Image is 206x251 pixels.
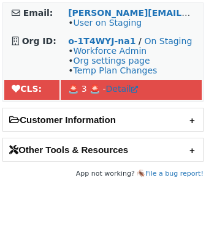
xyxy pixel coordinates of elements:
[106,84,138,94] a: Detail
[12,84,42,94] strong: CLS:
[68,46,157,75] span: • • •
[2,168,204,180] footer: App not working? 🪳
[23,8,53,18] strong: Email:
[73,56,150,66] a: Org settings page
[22,36,56,46] strong: Org ID:
[68,36,135,46] a: o-1T4WYJ-na1
[3,138,203,161] h2: Other Tools & Resources
[73,46,147,56] a: Workforce Admin
[61,80,202,100] td: 🚨 3 🚨 -
[144,36,192,46] a: On Staging
[68,18,142,28] span: •
[3,108,203,131] h2: Customer Information
[73,18,142,28] a: User on Staging
[139,36,142,46] strong: /
[73,66,157,75] a: Temp Plan Changes
[145,170,204,178] a: File a bug report!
